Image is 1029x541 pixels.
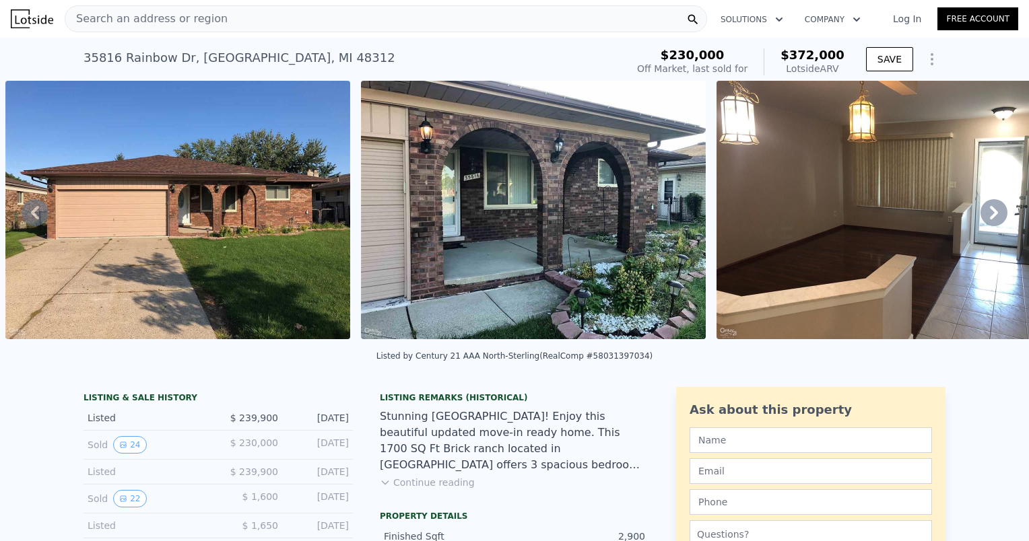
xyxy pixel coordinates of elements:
img: Sale: 140005063 Parcel: 55232157 [361,81,706,339]
div: Ask about this property [690,400,932,419]
div: Property details [380,511,649,521]
div: Listed [88,411,207,425]
div: 35816 Rainbow Dr , [GEOGRAPHIC_DATA] , MI 48312 [84,48,395,67]
a: Free Account [937,7,1018,30]
div: Listing Remarks (Historical) [380,392,649,403]
div: [DATE] [289,519,349,532]
div: [DATE] [289,411,349,425]
a: Log In [877,12,937,26]
button: View historical data [113,436,146,454]
img: Lotside [11,9,53,28]
span: $ 1,600 [242,491,278,502]
button: Continue reading [380,476,475,489]
div: Listed [88,519,207,532]
div: Listed by Century 21 AAA North-Sterling (RealComp #58031397034) [376,351,653,361]
div: Stunning [GEOGRAPHIC_DATA]! Enjoy this beautiful updated move-in ready home. This 1700 SQ Ft Bric... [380,408,649,473]
img: Sale: 140005063 Parcel: 55232157 [5,81,350,339]
button: Company [794,7,871,32]
div: Lotside ARV [781,62,844,75]
div: [DATE] [289,436,349,454]
span: $ 1,650 [242,520,278,531]
button: Solutions [710,7,794,32]
div: Listed [88,465,207,478]
span: $372,000 [781,48,844,62]
div: LISTING & SALE HISTORY [84,392,353,406]
span: Search an address or region [65,11,228,27]
button: SAVE [866,47,913,71]
div: Off Market, last sold for [637,62,748,75]
button: View historical data [113,490,146,507]
span: $ 239,900 [230,412,278,423]
span: $230,000 [661,48,725,62]
span: $ 239,900 [230,466,278,477]
span: $ 230,000 [230,437,278,448]
button: Show Options [919,46,945,73]
input: Email [690,458,932,484]
input: Phone [690,489,932,515]
div: Sold [88,490,207,507]
div: Sold [88,436,207,454]
div: [DATE] [289,465,349,478]
input: Name [690,427,932,453]
div: [DATE] [289,490,349,507]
